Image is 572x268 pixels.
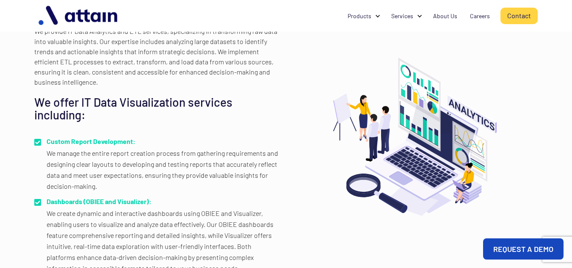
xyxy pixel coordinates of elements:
[34,96,279,121] h3: We offer IT Data Visualization services including:
[34,3,123,29] img: logo
[341,8,385,24] div: Products
[483,238,564,260] a: REQUEST A DEMO
[391,12,413,20] div: Services
[348,12,371,20] div: Products
[47,196,279,207] b: Dashboards (OBIEE and Visualizer):
[34,26,279,87] p: We provide IT Data Analytics and ETL services, specializing in transforming raw data into valuabl...
[470,12,490,20] div: Careers
[500,8,538,24] a: Contact
[433,12,457,20] div: About Us
[47,136,279,147] b: Custom Report Development:
[427,8,464,24] a: About Us
[34,134,279,194] li: We manage the entire report creation process from gathering requirements and designing clear layo...
[464,8,496,24] a: Careers
[385,8,427,24] div: Services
